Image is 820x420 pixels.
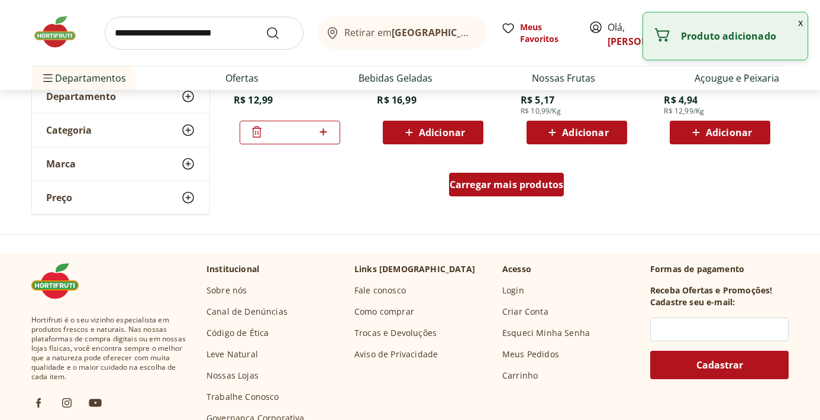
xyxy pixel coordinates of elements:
button: Departamento [32,80,209,113]
p: Formas de pagamento [650,263,789,275]
a: Como comprar [354,306,414,318]
button: Fechar notificação [793,12,808,33]
a: Trocas e Devoluções [354,327,437,339]
span: R$ 12,99 [234,93,273,106]
button: Adicionar [670,121,770,144]
span: Carregar mais produtos [450,180,564,189]
a: Aviso de Privacidade [354,348,438,360]
input: search [105,17,304,50]
span: Departamentos [41,64,126,92]
a: Nossas Lojas [206,370,259,382]
a: Bebidas Geladas [359,71,432,85]
img: ig [60,396,74,410]
a: Açougue e Peixaria [695,71,779,85]
a: Login [502,285,524,296]
img: Hortifruti [31,14,91,50]
a: Meus Pedidos [502,348,559,360]
p: Acesso [502,263,531,275]
span: Adicionar [419,128,465,137]
a: Nossas Frutas [532,71,595,85]
span: Retirar em [344,27,475,38]
a: Código de Ética [206,327,269,339]
a: Fale conosco [354,285,406,296]
a: Esqueci Minha Senha [502,327,590,339]
a: Meus Favoritos [501,21,574,45]
span: R$ 4,94 [664,93,698,106]
img: Hortifruti [31,263,91,299]
h3: Cadastre seu e-mail: [650,296,735,308]
span: R$ 12,99/Kg [664,106,704,116]
b: [GEOGRAPHIC_DATA]/[GEOGRAPHIC_DATA] [392,26,591,39]
button: Submit Search [266,26,294,40]
span: Adicionar [562,128,608,137]
span: R$ 5,17 [521,93,554,106]
span: Categoria [46,124,92,136]
button: Menu [41,64,55,92]
span: Olá, [608,20,660,49]
a: Criar Conta [502,306,548,318]
a: Trabalhe Conosco [206,391,279,403]
span: Adicionar [706,128,752,137]
span: Preço [46,192,72,203]
button: Cadastrar [650,351,789,379]
a: Sobre nós [206,285,247,296]
a: Leve Natural [206,348,258,360]
button: Categoria [32,114,209,147]
span: R$ 10,99/Kg [521,106,561,116]
button: Preço [32,181,209,214]
span: Hortifruti é o seu vizinho especialista em produtos frescos e naturais. Nas nossas plataformas de... [31,315,188,382]
p: Produto adicionado [681,30,798,42]
h3: Receba Ofertas e Promoções! [650,285,772,296]
span: Marca [46,158,76,170]
img: fb [31,396,46,410]
button: Adicionar [527,121,627,144]
p: Institucional [206,263,259,275]
a: Ofertas [225,71,259,85]
span: Meus Favoritos [520,21,574,45]
span: Cadastrar [696,360,743,370]
a: Carrinho [502,370,538,382]
a: Carregar mais produtos [449,173,564,201]
span: Departamento [46,91,116,102]
span: R$ 16,99 [377,93,416,106]
img: ytb [88,396,102,410]
button: Retirar em[GEOGRAPHIC_DATA]/[GEOGRAPHIC_DATA] [318,17,487,50]
a: [PERSON_NAME] [608,35,685,48]
button: Adicionar [383,121,483,144]
button: Marca [32,147,209,180]
a: Canal de Denúncias [206,306,288,318]
p: Links [DEMOGRAPHIC_DATA] [354,263,475,275]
